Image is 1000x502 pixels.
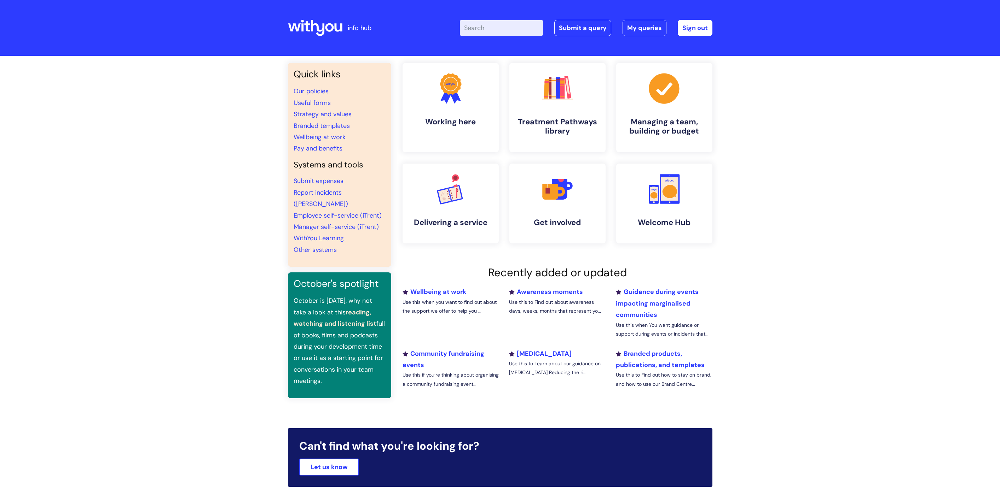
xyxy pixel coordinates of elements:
h3: October's spotlight [294,278,386,289]
a: Wellbeing at work [403,288,466,296]
a: Let us know [299,459,359,476]
h4: Get involved [515,218,600,227]
h4: Working here [408,117,493,126]
a: Working here [403,63,499,152]
h2: Recently added or updated [403,266,712,279]
a: Awareness moments [509,288,583,296]
a: Treatment Pathways library [509,63,606,152]
a: Report incidents ([PERSON_NAME]) [294,188,348,208]
a: Other systems [294,246,337,254]
a: Useful forms [294,99,331,107]
a: Delivering a service [403,164,499,243]
p: info hub [348,22,371,34]
p: Use this to Find out about awareness days, weeks, months that represent yo... [509,298,605,315]
a: Submit expenses [294,177,343,185]
p: Use this to Learn about our guidance on [MEDICAL_DATA] Reducing the ri... [509,359,605,377]
h4: Systems and tools [294,160,386,170]
a: Our policies [294,87,329,95]
a: Community fundraising events [403,349,484,369]
h2: Can't find what you're looking for? [299,439,701,453]
a: Get involved [509,164,606,243]
a: My queries [623,20,666,36]
a: Wellbeing at work [294,133,346,141]
input: Search [460,20,543,36]
a: Sign out [678,20,712,36]
h4: Managing a team, building or budget [622,117,707,136]
p: Use this when you want to find out about the support we offer to help you ... [403,298,499,315]
a: Employee self-service (iTrent) [294,211,382,220]
h4: Welcome Hub [622,218,707,227]
a: Strategy and values [294,110,352,118]
a: Submit a query [554,20,611,36]
p: Use this when You want guidance or support during events or incidents that... [616,321,712,338]
a: Managing a team, building or budget [616,63,712,152]
a: Guidance during events impacting marginalised communities [616,288,699,319]
h3: Quick links [294,69,386,80]
a: Branded products, publications, and templates [616,349,705,369]
p: Use this to Find out how to stay on brand, and how to use our Brand Centre... [616,371,712,388]
p: October is [DATE], why not take a look at this full of books, films and podcasts during your deve... [294,295,386,386]
a: Pay and benefits [294,144,342,153]
a: Manager self-service (iTrent) [294,223,379,231]
h4: Treatment Pathways library [515,117,600,136]
a: Welcome Hub [616,164,712,243]
a: WithYou Learning [294,234,344,242]
h4: Delivering a service [408,218,493,227]
div: | - [460,20,712,36]
a: Branded templates [294,122,350,130]
p: Use this if you’re thinking about organising a community fundraising event... [403,371,499,388]
a: [MEDICAL_DATA] [509,349,572,358]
